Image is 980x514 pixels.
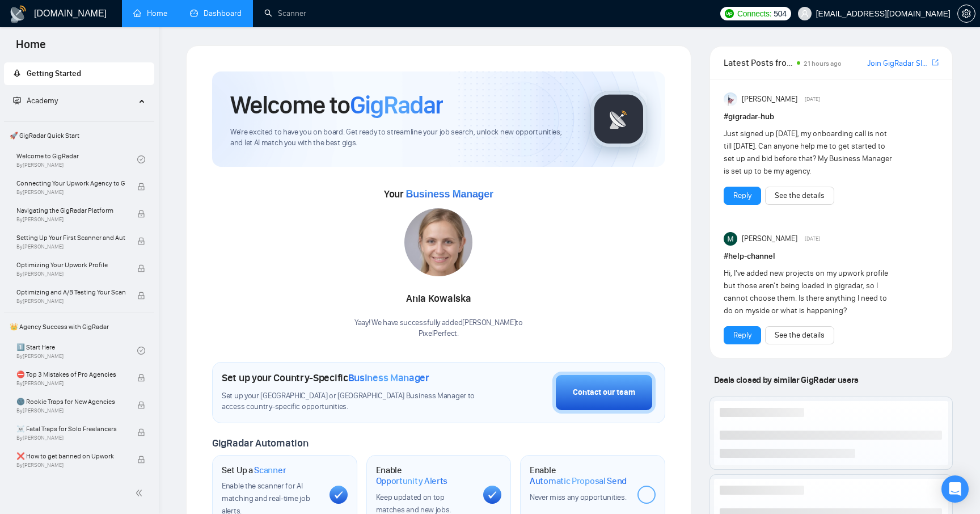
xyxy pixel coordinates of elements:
div: Open Intercom Messenger [941,475,969,503]
a: setting [957,9,975,18]
button: Reply [724,326,761,344]
a: See the details [775,189,825,202]
span: lock [137,401,145,409]
a: Welcome to GigRadarBy[PERSON_NAME] [16,147,137,172]
span: By [PERSON_NAME] [16,407,125,414]
span: Optimizing and A/B Testing Your Scanner for Better Results [16,287,125,298]
span: Home [7,36,55,60]
li: Getting Started [4,62,154,85]
a: export [932,57,939,68]
span: Business Manager [348,372,429,384]
span: [PERSON_NAME] [742,233,797,245]
span: [PERSON_NAME] [742,93,797,106]
div: Contact our team [573,386,635,399]
span: check-circle [137,347,145,355]
span: Business Manager [405,188,493,200]
span: By [PERSON_NAME] [16,380,125,387]
span: [DATE] [805,234,820,244]
a: Reply [733,189,751,202]
span: lock [137,428,145,436]
span: By [PERSON_NAME] [16,189,125,196]
span: [DATE] [805,94,820,104]
span: Optimizing Your Upwork Profile [16,259,125,271]
span: Set up your [GEOGRAPHIC_DATA] or [GEOGRAPHIC_DATA] Business Manager to access country-specific op... [222,391,482,412]
span: user [801,10,809,18]
img: Anisuzzaman Khan [724,92,737,106]
span: Connecting Your Upwork Agency to GigRadar [16,178,125,189]
div: Just signed up [DATE], my onboarding call is not till [DATE]. Can anyone help me to get started t... [724,128,895,178]
span: By [PERSON_NAME] [16,243,125,250]
span: We're excited to have you on board. Get ready to streamline your job search, unlock new opportuni... [230,127,572,149]
span: By [PERSON_NAME] [16,271,125,277]
h1: # gigradar-hub [724,111,939,123]
div: Hi, I've added new projects on my upwork profile but those aren't being loaded in gigradar, so I ... [724,267,895,317]
h1: Enable [530,465,628,487]
p: PixelPerfect . [354,328,523,339]
span: By [PERSON_NAME] [16,435,125,441]
span: Setting Up Your First Scanner and Auto-Bidder [16,232,125,243]
span: Automatic Proposal Send [530,475,627,487]
span: rocket [13,69,21,77]
img: gigradar-logo.png [590,91,647,148]
span: 21 hours ago [804,60,842,68]
button: Contact our team [552,372,656,414]
span: export [932,58,939,67]
button: See the details [765,187,834,205]
span: Latest Posts from the GigRadar Community [724,56,793,70]
span: lock [137,292,145,300]
span: lock [137,456,145,464]
span: 504 [774,7,786,20]
img: upwork-logo.png [725,9,734,18]
span: double-left [135,487,146,499]
button: See the details [765,326,834,344]
img: 1721390763044-2.jpg [404,208,472,276]
span: By [PERSON_NAME] [16,216,125,223]
span: lock [137,237,145,245]
button: Reply [724,187,761,205]
span: GigRadar [350,90,443,120]
span: Navigating the GigRadar Platform [16,205,125,216]
h1: Enable [376,465,475,487]
span: GigRadar Automation [212,437,308,449]
h1: # help-channel [724,250,939,263]
a: Join GigRadar Slack Community [867,57,930,70]
a: 1️⃣ Start HereBy[PERSON_NAME] [16,338,137,363]
span: Academy [13,96,58,106]
h1: Set up your Country-Specific [222,372,429,384]
span: Scanner [254,465,286,476]
a: dashboardDashboard [190,9,242,18]
span: 🌚 Rookie Traps for New Agencies [16,396,125,407]
span: setting [958,9,975,18]
span: Your [384,188,493,200]
span: lock [137,374,145,382]
span: check-circle [137,155,145,163]
a: searchScanner [264,9,306,18]
span: 🚀 GigRadar Quick Start [5,124,153,147]
div: Yaay! We have successfully added [PERSON_NAME] to [354,318,523,339]
h1: Welcome to [230,90,443,120]
span: lock [137,210,145,218]
span: lock [137,183,145,191]
span: fund-projection-screen [13,96,21,104]
button: setting [957,5,975,23]
img: Milan Stojanovic [724,232,737,246]
span: Opportunity Alerts [376,475,448,487]
span: ⛔ Top 3 Mistakes of Pro Agencies [16,369,125,380]
h1: Set Up a [222,465,286,476]
div: Ania Kowalska [354,289,523,309]
img: logo [9,5,27,23]
span: Deals closed by similar GigRadar users [709,370,863,390]
a: homeHome [133,9,167,18]
span: 👑 Agency Success with GigRadar [5,315,153,338]
span: Never miss any opportunities. [530,492,626,502]
span: Getting Started [27,69,81,78]
span: Academy [27,96,58,106]
span: Connects: [737,7,771,20]
span: By [PERSON_NAME] [16,462,125,469]
span: ❌ How to get banned on Upwork [16,450,125,462]
a: Reply [733,329,751,342]
span: By [PERSON_NAME] [16,298,125,305]
a: See the details [775,329,825,342]
span: ☠️ Fatal Traps for Solo Freelancers [16,423,125,435]
span: lock [137,264,145,272]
